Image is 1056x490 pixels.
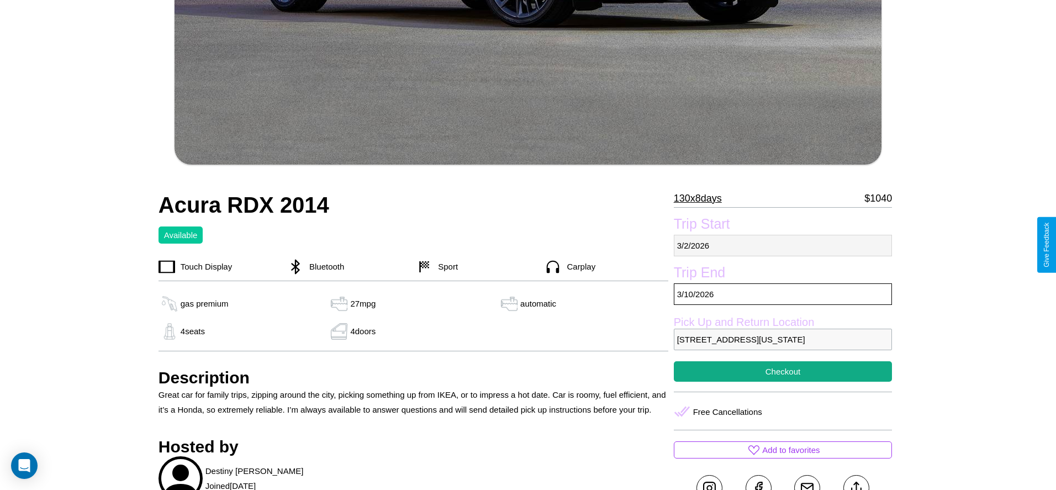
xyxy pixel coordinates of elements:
[350,296,376,311] p: 27 mpg
[674,329,893,350] p: [STREET_ADDRESS][US_STATE]
[205,463,304,478] p: Destiny [PERSON_NAME]
[328,323,350,340] img: gas
[304,259,344,274] p: Bluetooth
[159,296,181,312] img: gas
[181,324,205,339] p: 4 seats
[159,323,181,340] img: gas
[164,228,198,243] p: Available
[498,296,520,312] img: gas
[674,283,893,305] p: 3 / 10 / 2026
[159,438,668,456] h3: Hosted by
[864,189,892,207] p: $ 1040
[181,296,229,311] p: gas premium
[159,368,668,387] h3: Description
[432,259,458,274] p: Sport
[159,193,668,218] h2: Acura RDX 2014
[693,404,762,419] p: Free Cancellations
[159,387,668,417] p: Great car for family trips, zipping around the city, picking something up from IKEA, or to impres...
[674,265,893,283] label: Trip End
[561,259,595,274] p: Carplay
[520,296,556,311] p: automatic
[674,441,893,459] button: Add to favorites
[175,259,232,274] p: Touch Display
[350,324,376,339] p: 4 doors
[674,361,893,382] button: Checkout
[674,316,893,329] label: Pick Up and Return Location
[674,235,893,256] p: 3 / 2 / 2026
[11,452,38,479] div: Open Intercom Messenger
[674,216,893,235] label: Trip Start
[328,296,350,312] img: gas
[674,189,722,207] p: 130 x 8 days
[1043,223,1050,267] div: Give Feedback
[762,442,820,457] p: Add to favorites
